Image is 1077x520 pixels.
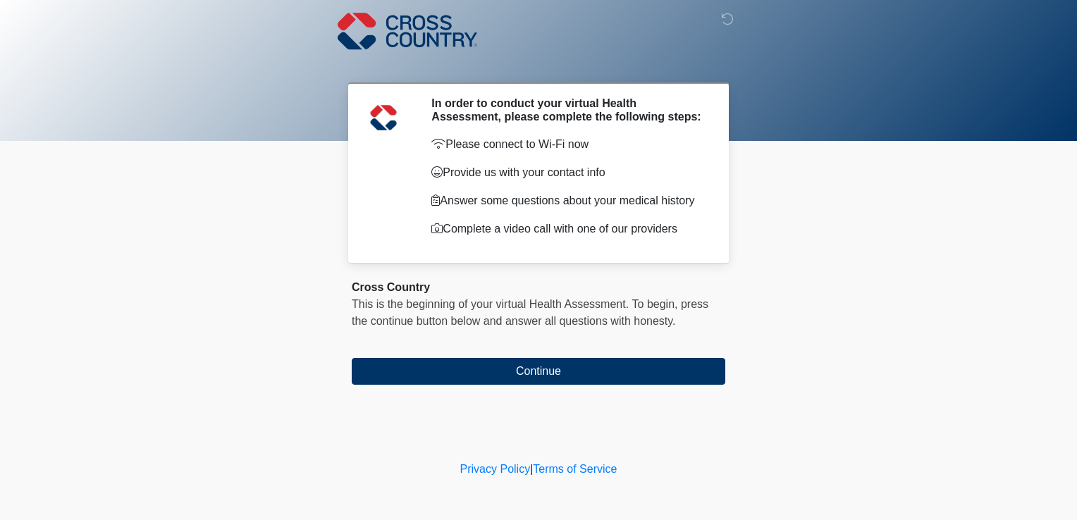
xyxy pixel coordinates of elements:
button: Continue [352,358,725,385]
p: Provide us with your contact info [431,164,704,181]
span: To begin, [632,298,681,310]
h1: ‎ ‎ ‎ [341,51,736,77]
h2: In order to conduct your virtual Health Assessment, please complete the following steps: [431,97,704,123]
p: Answer some questions about your medical history [431,192,704,209]
a: | [530,463,533,475]
div: Cross Country [352,279,725,296]
span: press the continue button below and answer all questions with honesty. [352,298,708,327]
p: Complete a video call with one of our providers [431,221,704,237]
a: Terms of Service [533,463,617,475]
img: Agent Avatar [362,97,405,139]
img: Cross Country Logo [338,11,477,51]
span: This is the beginning of your virtual Health Assessment. [352,298,629,310]
p: Please connect to Wi-Fi now [431,136,704,153]
a: Privacy Policy [460,463,531,475]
